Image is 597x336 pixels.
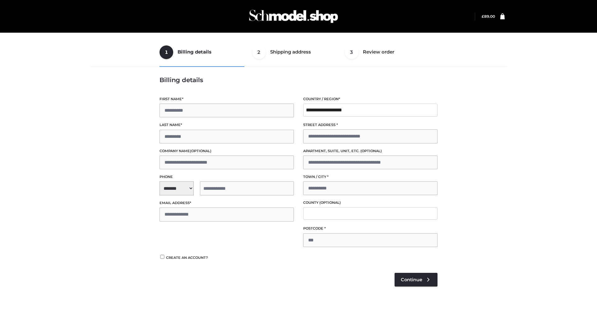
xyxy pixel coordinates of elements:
[160,174,294,180] label: Phone
[160,122,294,128] label: Last name
[247,4,340,29] img: Schmodel Admin 964
[160,96,294,102] label: First name
[482,14,495,19] a: £89.00
[303,200,437,206] label: County
[190,149,211,153] span: (optional)
[160,76,437,84] h3: Billing details
[303,96,437,102] label: Country / Region
[319,200,341,205] span: (optional)
[166,255,208,260] span: Create an account?
[395,273,437,287] a: Continue
[360,149,382,153] span: (optional)
[303,148,437,154] label: Apartment, suite, unit, etc.
[482,14,495,19] bdi: 89.00
[482,14,484,19] span: £
[160,200,294,206] label: Email address
[303,226,437,231] label: Postcode
[401,277,422,282] span: Continue
[303,174,437,180] label: Town / City
[160,255,165,259] input: Create an account?
[160,148,294,154] label: Company name
[303,122,437,128] label: Street address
